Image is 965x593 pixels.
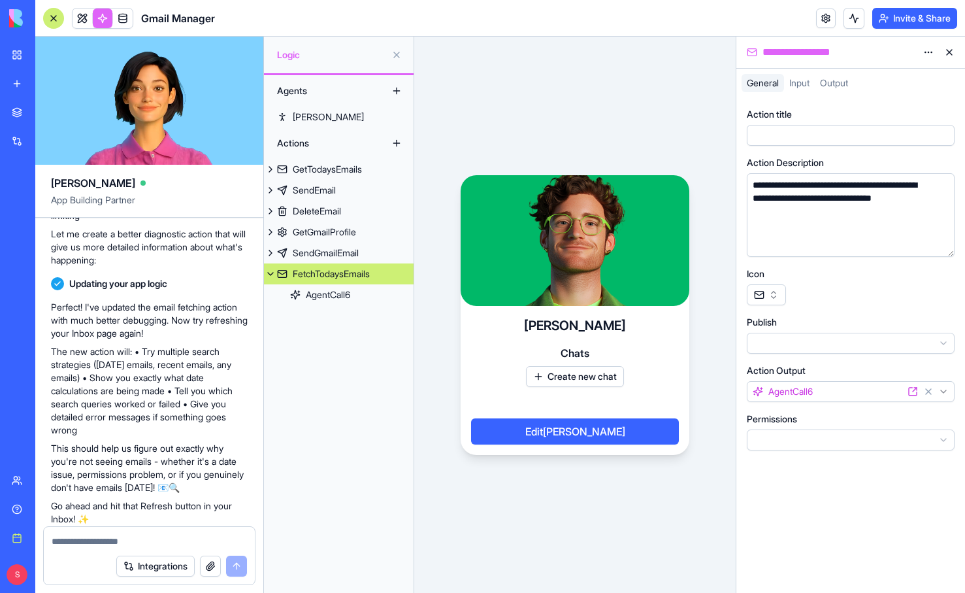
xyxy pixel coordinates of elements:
[293,163,362,176] div: GetTodaysEmails
[293,246,359,260] div: SendGmailEmail
[264,284,414,305] a: AgentCall6
[872,8,957,29] button: Invite & Share
[264,180,414,201] a: SendEmail
[789,77,810,88] span: Input
[293,267,370,280] div: FetchTodaysEmails
[747,156,824,169] label: Action Description
[747,77,779,88] span: General
[293,226,356,239] div: GetGmailProfile
[69,277,167,290] span: Updating your app logic
[51,345,248,437] p: The new action will: • Try multiple search strategies ([DATE] emails, recent emails, any emails) ...
[264,107,414,127] a: [PERSON_NAME]
[264,159,414,180] a: GetTodaysEmails
[116,556,195,577] button: Integrations
[747,267,764,280] label: Icon
[747,413,797,426] label: Permissions
[747,108,792,121] label: Action title
[747,364,806,377] label: Action Output
[270,133,375,154] div: Actions
[293,110,364,124] div: [PERSON_NAME]
[277,48,386,61] span: Logic
[264,243,414,263] a: SendGmailEmail
[9,9,90,27] img: logo
[561,345,589,361] span: Chats
[293,205,341,218] div: DeleteEmail
[51,442,248,494] p: This should help us figure out exactly why you're not seeing emails - whether it's a date issue, ...
[51,500,248,526] p: Go ahead and hit that Refresh button in your Inbox! ✨
[51,301,248,340] p: Perfect! I've updated the email fetching action with much better debugging. Now try refreshing yo...
[264,263,414,284] a: FetchTodaysEmails
[141,10,215,26] h1: Gmail Manager
[264,201,414,222] a: DeleteEmail
[306,288,350,301] div: AgentCall6
[270,80,375,101] div: Agents
[820,77,848,88] span: Output
[7,564,27,585] span: S
[747,316,777,329] label: Publish
[51,175,135,191] span: [PERSON_NAME]
[293,184,336,197] div: SendEmail
[526,366,624,387] button: Create new chat
[51,194,248,217] span: App Building Partner
[51,228,248,267] p: Let me create a better diagnostic action that will give us more detailed information about what's...
[471,418,679,445] button: Edit[PERSON_NAME]
[524,316,626,335] h4: [PERSON_NAME]
[264,222,414,243] a: GetGmailProfile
